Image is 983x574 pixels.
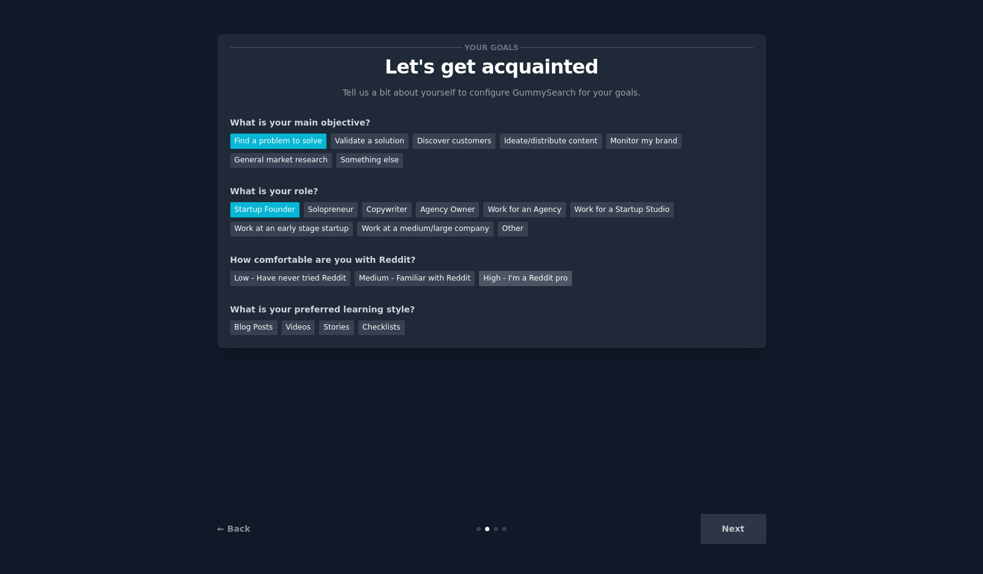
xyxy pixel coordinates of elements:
div: Low - Have never tried Reddit [230,271,350,286]
div: Ideate/distribute content [500,134,601,149]
div: Work for a Startup Studio [570,202,674,217]
span: Your goals [462,41,521,54]
div: Other [498,222,528,237]
div: How comfortable are you with Reddit? [230,254,753,266]
div: Copywriter [362,202,412,217]
p: Let's get acquainted [230,56,753,78]
div: High - I'm a Reddit pro [479,271,572,286]
div: What is your role? [230,185,753,198]
div: Startup Founder [230,202,299,217]
div: Stories [319,320,353,336]
div: Discover customers [413,134,495,149]
div: Monitor my brand [606,134,682,149]
div: Solopreneur [304,202,358,217]
div: Validate a solution [331,134,409,149]
div: What is your main objective? [230,116,753,129]
div: Checklists [358,320,405,336]
p: Tell us a bit about yourself to configure GummySearch for your goals. [337,86,646,99]
div: Agency Owner [416,202,479,217]
div: Work at an early stage startup [230,222,353,237]
div: Something else [336,153,403,168]
div: What is your preferred learning style? [230,303,753,316]
a: ← Back [217,524,250,534]
div: Blog Posts [230,320,277,336]
div: Medium - Familiar with Reddit [355,271,475,286]
div: Work at a medium/large company [357,222,493,237]
div: Find a problem to solve [230,134,326,149]
div: General market research [230,153,333,168]
div: Work for an Agency [483,202,565,217]
div: Videos [282,320,315,336]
